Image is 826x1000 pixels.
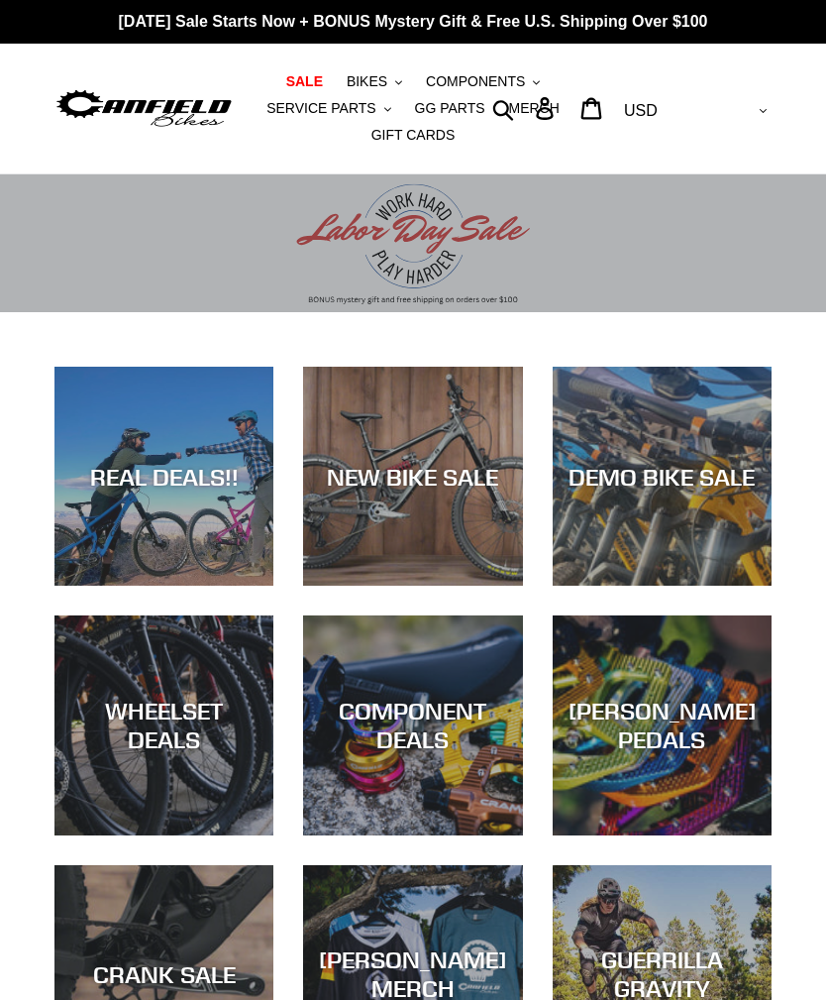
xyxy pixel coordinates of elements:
span: GG PARTS [415,100,485,117]
span: SERVICE PARTS [266,100,375,117]
a: [PERSON_NAME] PEDALS [553,615,772,834]
a: WHEELSET DEALS [54,615,273,834]
span: BIKES [347,73,387,90]
a: SALE [276,68,333,95]
div: CRANK SALE [54,960,273,989]
a: NEW BIKE SALE [303,367,522,586]
span: GIFT CARDS [371,127,456,144]
a: GG PARTS [405,95,495,122]
div: [PERSON_NAME] PEDALS [553,697,772,754]
div: REAL DEALS!! [54,462,273,491]
div: NEW BIKE SALE [303,462,522,491]
a: DEMO BIKE SALE [553,367,772,586]
span: COMPONENTS [426,73,525,90]
a: COMPONENT DEALS [303,615,522,834]
button: COMPONENTS [416,68,550,95]
a: REAL DEALS!! [54,367,273,586]
a: GIFT CARDS [361,122,465,149]
button: SERVICE PARTS [257,95,400,122]
img: Canfield Bikes [54,86,234,131]
span: SALE [286,73,323,90]
div: WHEELSET DEALS [54,697,273,754]
div: COMPONENT DEALS [303,697,522,754]
div: DEMO BIKE SALE [553,462,772,491]
button: BIKES [337,68,412,95]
